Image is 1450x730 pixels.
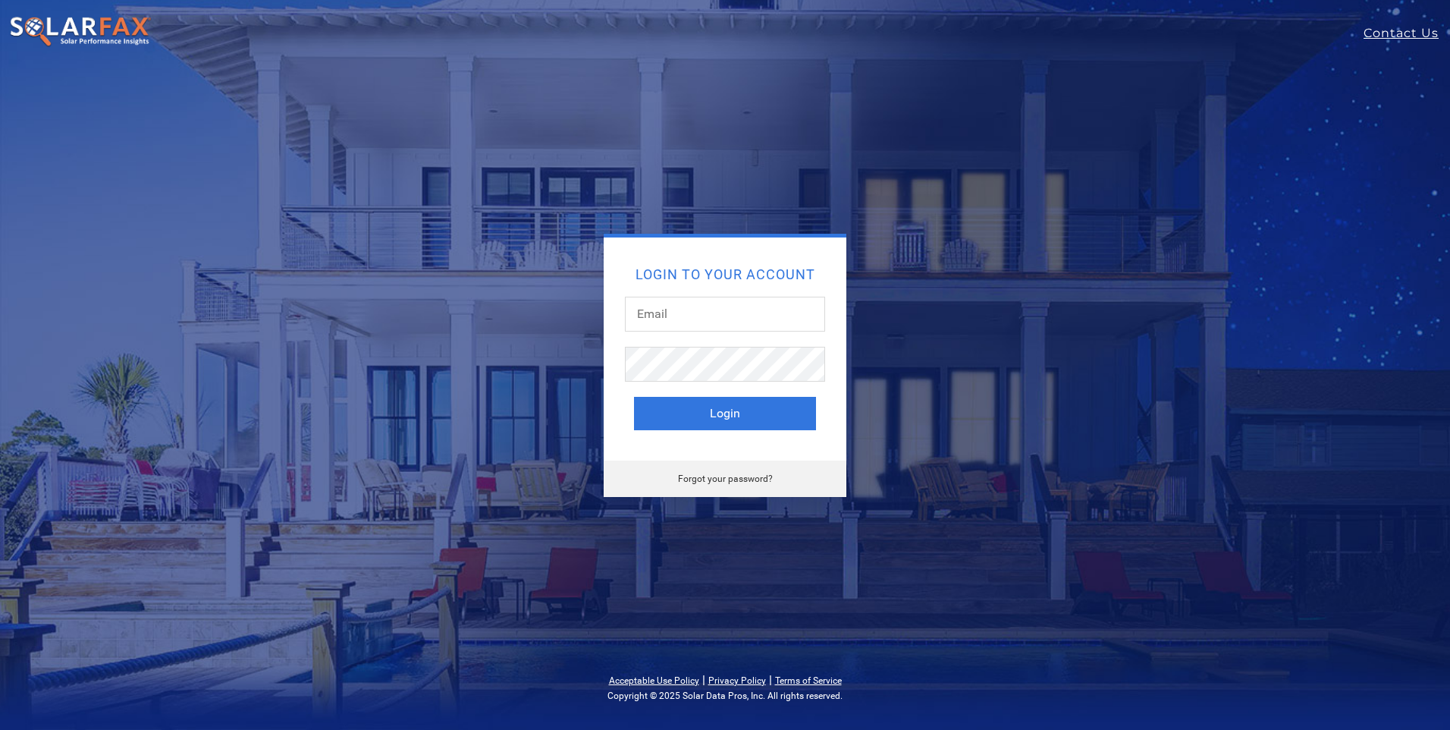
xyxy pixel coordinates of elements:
[625,297,825,332] input: Email
[634,397,816,430] button: Login
[609,675,699,686] a: Acceptable Use Policy
[769,672,772,687] span: |
[708,675,766,686] a: Privacy Policy
[678,474,773,484] a: Forgot your password?
[634,268,816,282] h2: Login to your account
[702,672,705,687] span: |
[1364,24,1450,42] a: Contact Us
[9,16,152,48] img: SolarFax
[775,675,842,686] a: Terms of Service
